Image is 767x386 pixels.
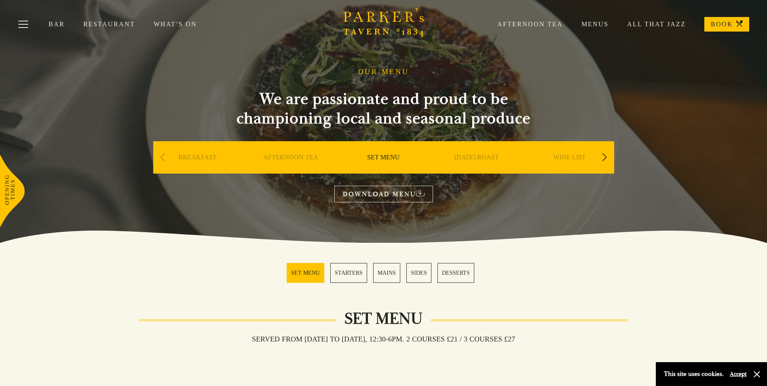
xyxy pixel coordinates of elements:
h1: OUR MENU [358,68,409,76]
a: 4 / 5 [406,263,431,283]
div: 1 / 9 [153,141,242,198]
a: 3 / 5 [373,263,400,283]
div: Next slide [599,148,610,166]
a: AFTERNOON TEA [263,153,318,186]
h3: Served from [DATE] to [DATE], 12:30-6pm. 2 COURSES £21 / 3 COURSES £27 [244,335,523,344]
a: 1 / 5 [287,263,324,283]
div: Previous slide [157,148,168,166]
div: 5 / 9 [525,141,614,198]
a: [DATE] ROAST [454,153,499,186]
h2: Set Menu [336,309,431,329]
button: Close and accept [753,370,761,378]
a: BREAKFAST [178,153,217,186]
a: 2 / 5 [330,263,367,283]
a: WINE LIST [554,153,586,186]
div: 4 / 9 [432,141,521,198]
div: 3 / 9 [339,141,428,198]
a: SET MENU [367,153,400,186]
button: Accept [730,370,747,378]
a: DOWNLOAD MENU [334,186,433,202]
p: This site uses cookies. [664,368,724,380]
div: 2 / 9 [246,141,335,198]
h2: We are passionate and proud to be championing local and seasonal produce [222,89,545,128]
a: 5 / 5 [437,263,474,283]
